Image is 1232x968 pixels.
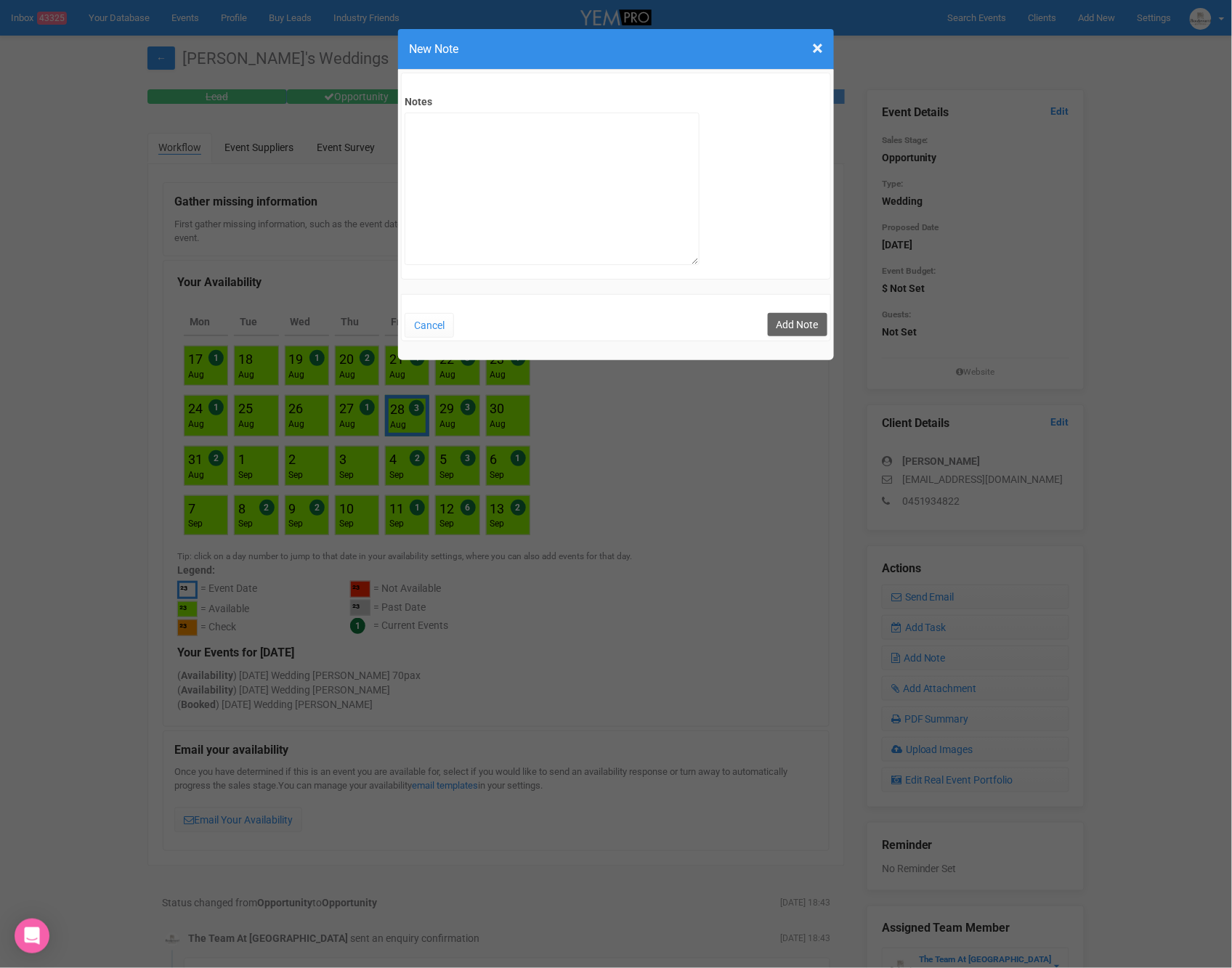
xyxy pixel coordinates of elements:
[409,40,823,58] h4: New Note
[768,313,827,336] button: Add Note
[394,89,816,109] label: Notes
[812,36,823,60] span: ×
[405,313,454,338] button: Cancel
[15,919,49,953] div: Open Intercom Messenger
